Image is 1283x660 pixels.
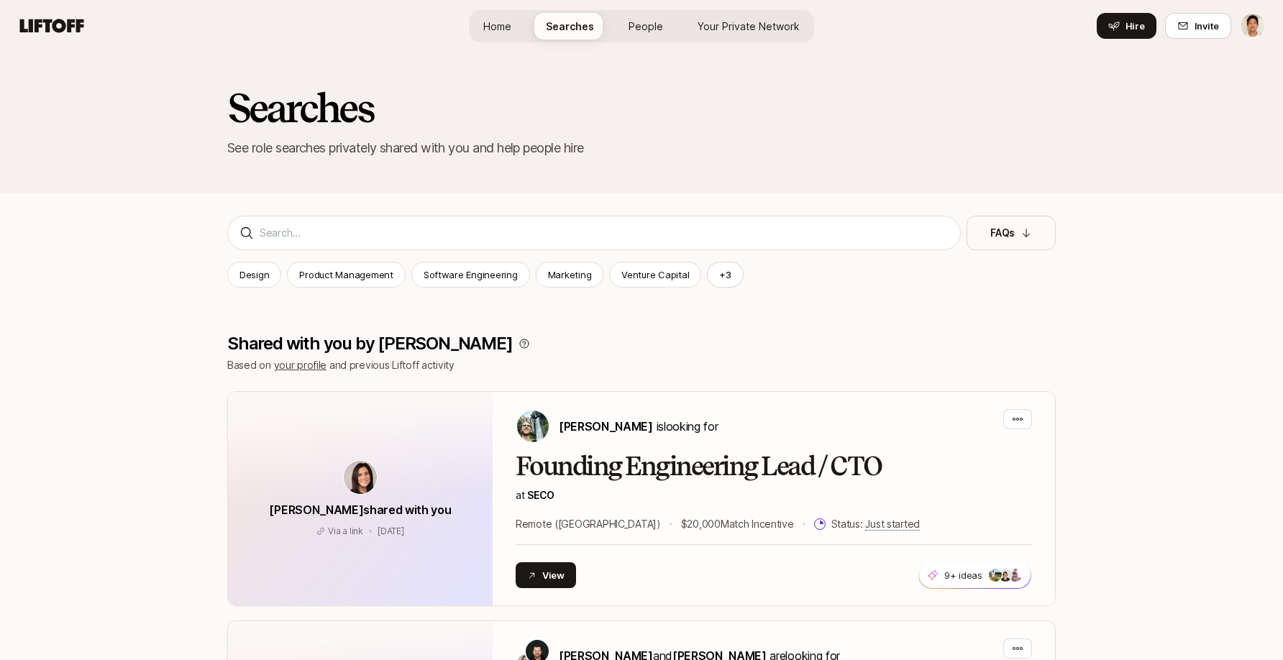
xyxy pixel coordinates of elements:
[621,267,689,282] p: Venture Capital
[328,525,363,538] p: Via a link
[548,267,592,282] p: Marketing
[831,515,920,533] p: Status:
[1097,13,1156,39] button: Hire
[227,334,513,354] p: Shared with you by [PERSON_NAME]
[274,359,327,371] a: your profile
[686,13,811,40] a: Your Private Network
[989,569,1002,582] img: 23676b67_9673_43bb_8dff_2aeac9933bfb.jpg
[227,357,1056,374] p: Based on and previous Liftoff activity
[617,13,675,40] a: People
[865,518,920,531] span: Just started
[1195,19,1219,33] span: Invite
[1241,14,1265,38] img: Jeremy Chen
[269,503,451,517] span: [PERSON_NAME] shared with you
[516,562,576,588] button: View
[378,526,404,536] span: August 5, 2025 3:33pm
[1126,19,1145,33] span: Hire
[516,487,1032,504] p: at
[990,224,1015,242] p: FAQs
[517,411,549,442] img: Carter Cleveland
[967,216,1056,250] button: FAQs
[1009,569,1022,582] img: ACg8ocInyrGrb4MC9uz50sf4oDbeg82BTXgt_Vgd6-yBkTRc-xTs8ygV=s160-c
[999,569,1012,582] img: c0e63016_88f0_404b_adce_f7c58050cde2.jpg
[559,417,718,436] p: is looking for
[227,86,1056,129] h2: Searches
[344,461,377,494] img: avatar-url
[546,19,594,34] span: Searches
[472,13,523,40] a: Home
[629,19,663,34] span: People
[1240,13,1266,39] button: Jeremy Chen
[1165,13,1231,39] button: Invite
[527,489,554,501] span: SECO
[424,267,518,282] p: Software Engineering
[516,452,1032,481] h2: Founding Engineering Lead / CTO
[559,419,653,434] span: [PERSON_NAME]
[534,13,606,40] a: Searches
[227,138,1056,158] p: See role searches privately shared with you and help people hire
[918,562,1031,589] button: 9+ ideas
[299,267,393,282] p: Product Management
[516,515,661,533] p: Remote ([GEOGRAPHIC_DATA])
[698,19,800,34] span: Your Private Network
[681,515,794,533] p: $20,000 Match Incentive
[707,262,744,288] button: +3
[239,267,269,282] p: Design
[260,224,949,242] input: Search...
[483,19,511,34] span: Home
[944,568,982,582] p: 9+ ideas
